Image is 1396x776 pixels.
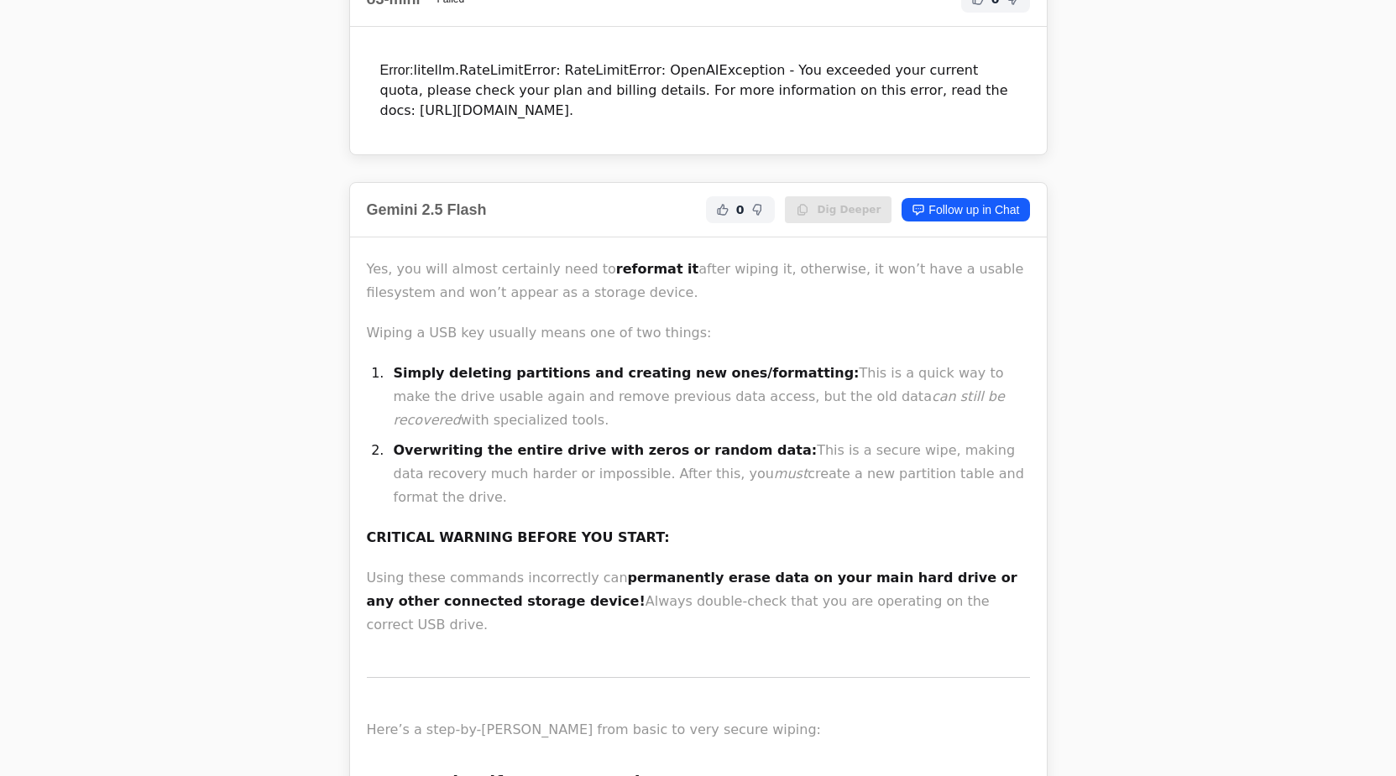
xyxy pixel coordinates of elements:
strong: CRITICAL WARNING BEFORE YOU START: [367,529,670,545]
strong: Overwriting the entire drive with zeros or random data: [394,442,818,458]
span: 0 [736,201,745,218]
em: can still be recovered [394,388,1005,428]
li: This is a quick way to make the drive usable again and remove previous data access, but the old d... [389,362,1030,432]
div: litellm.RateLimitError: RateLimitError: OpenAIException - You exceeded your current quota, please... [367,47,1030,134]
p: Here’s a step-by-[PERSON_NAME] from basic to very secure wiping: [367,718,1030,742]
button: Helpful [713,200,733,220]
h2: Gemini 2.5 Flash [367,198,487,221]
span: Error: [380,63,414,77]
p: Wiping a USB key usually means one of two things: [367,321,1030,345]
strong: reformat it [616,261,698,277]
button: Not Helpful [748,200,768,220]
p: Yes, you will almost certainly need to after wiping it, otherwise, it won’t have a usable filesys... [367,258,1030,305]
p: Using these commands incorrectly can Always double-check that you are operating on the correct US... [367,566,1030,637]
li: This is a secure wipe, making data recovery much harder or impossible. After this, you create a n... [389,439,1030,509]
strong: permanently erase data on your main hard drive or any other connected storage device! [367,570,1017,609]
em: must [774,466,808,482]
strong: Simply deleting partitions and creating new ones/formatting: [394,365,860,381]
a: Follow up in Chat [902,198,1029,221]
